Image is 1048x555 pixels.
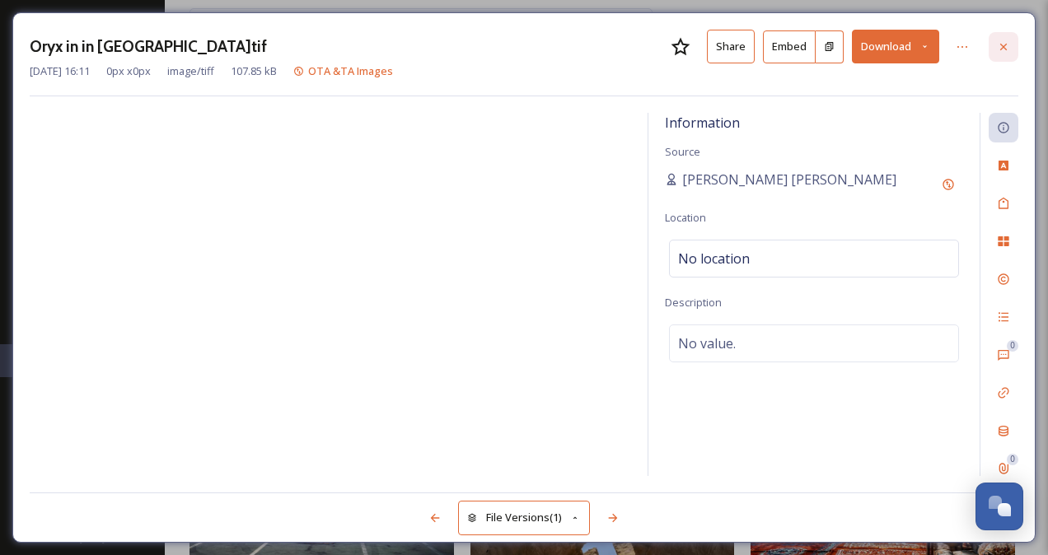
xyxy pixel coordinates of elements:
[852,30,939,63] button: Download
[665,295,722,310] span: Description
[975,483,1023,530] button: Open Chat
[707,30,755,63] button: Share
[1007,340,1018,352] div: 0
[678,333,736,353] span: No value.
[30,63,90,79] span: [DATE] 16:11
[678,249,750,268] span: No location
[458,501,590,534] button: File Versions(1)
[665,114,740,132] span: Information
[1007,454,1018,465] div: 0
[167,63,214,79] span: image/tiff
[231,63,277,79] span: 107.85 kB
[763,30,816,63] button: Embed
[665,144,700,159] span: Source
[665,210,706,225] span: Location
[682,170,896,189] span: [PERSON_NAME] [PERSON_NAME]
[106,63,151,79] span: 0 px x 0 px
[308,63,393,78] span: OTA &TA Images
[30,35,267,58] h3: Oryx in in [GEOGRAPHIC_DATA]tif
